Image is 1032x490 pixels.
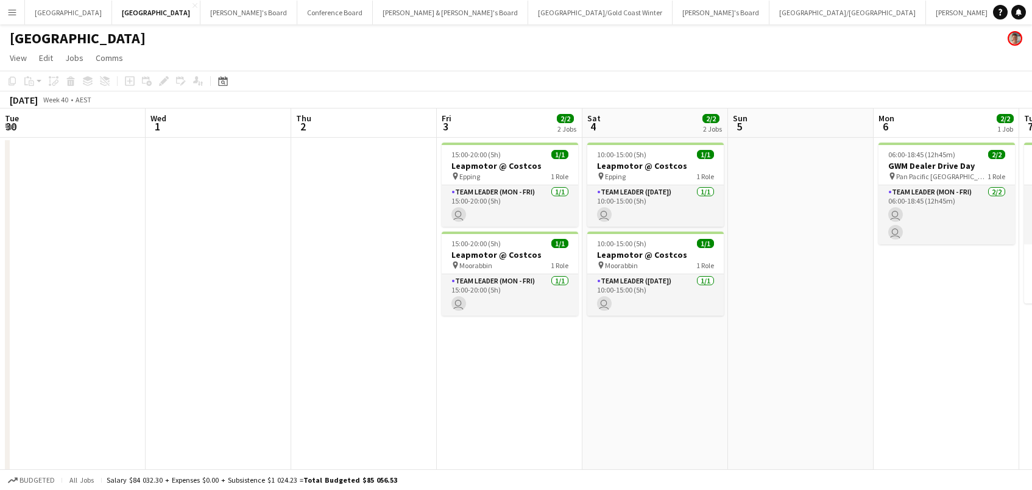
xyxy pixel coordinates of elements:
[696,261,714,270] span: 1 Role
[557,124,576,133] div: 2 Jobs
[40,95,71,104] span: Week 40
[878,160,1015,171] h3: GWM Dealer Drive Day
[10,52,27,63] span: View
[877,119,894,133] span: 6
[442,160,578,171] h3: Leapmotor @ Costcos
[5,113,19,124] span: Tue
[451,239,501,248] span: 15:00-20:00 (5h)
[585,119,601,133] span: 4
[459,172,480,181] span: Epping
[878,143,1015,244] app-job-card: 06:00-18:45 (12h45m)2/2GWM Dealer Drive Day Pan Pacific [GEOGRAPHIC_DATA]1 RoleTeam Leader (Mon -...
[442,185,578,227] app-card-role: Team Leader (Mon - Fri)1/115:00-20:00 (5h)
[25,1,112,24] button: [GEOGRAPHIC_DATA]
[3,119,19,133] span: 30
[107,475,397,485] div: Salary $84 032.30 + Expenses $0.00 + Subsistence $1 024.23 =
[703,124,722,133] div: 2 Jobs
[459,261,492,270] span: Moorabbin
[6,474,57,487] button: Budgeted
[697,239,714,248] span: 1/1
[878,113,894,124] span: Mon
[442,274,578,316] app-card-role: Team Leader (Mon - Fri)1/115:00-20:00 (5h)
[296,113,311,124] span: Thu
[878,185,1015,244] app-card-role: Team Leader (Mon - Fri)2/206:00-18:45 (12h45m)
[1008,31,1022,46] app-user-avatar: Victoria Hunt
[605,261,638,270] span: Moorabbin
[731,119,747,133] span: 5
[67,475,96,485] span: All jobs
[587,185,724,227] app-card-role: Team Leader ([DATE])1/110:00-15:00 (5h)
[528,1,673,24] button: [GEOGRAPHIC_DATA]/Gold Coast Winter
[297,1,373,24] button: Conference Board
[551,172,568,181] span: 1 Role
[5,50,32,66] a: View
[888,150,955,159] span: 06:00-18:45 (12h45m)
[696,172,714,181] span: 1 Role
[597,239,646,248] span: 10:00-15:00 (5h)
[769,1,926,24] button: [GEOGRAPHIC_DATA]/[GEOGRAPHIC_DATA]
[150,113,166,124] span: Wed
[551,239,568,248] span: 1/1
[587,143,724,227] app-job-card: 10:00-15:00 (5h)1/1Leapmotor @ Costcos Epping1 RoleTeam Leader ([DATE])1/110:00-15:00 (5h)
[442,143,578,227] app-job-card: 15:00-20:00 (5h)1/1Leapmotor @ Costcos Epping1 RoleTeam Leader (Mon - Fri)1/115:00-20:00 (5h)
[200,1,297,24] button: [PERSON_NAME]'s Board
[442,249,578,260] h3: Leapmotor @ Costcos
[896,172,988,181] span: Pan Pacific [GEOGRAPHIC_DATA]
[60,50,88,66] a: Jobs
[91,50,128,66] a: Comms
[587,274,724,316] app-card-role: Team Leader ([DATE])1/110:00-15:00 (5h)
[997,124,1013,133] div: 1 Job
[76,95,91,104] div: AEST
[988,150,1005,159] span: 2/2
[587,113,601,124] span: Sat
[587,232,724,316] app-job-card: 10:00-15:00 (5h)1/1Leapmotor @ Costcos Moorabbin1 RoleTeam Leader ([DATE])1/110:00-15:00 (5h)
[96,52,123,63] span: Comms
[39,52,53,63] span: Edit
[733,113,747,124] span: Sun
[373,1,528,24] button: [PERSON_NAME] & [PERSON_NAME]'s Board
[10,29,146,48] h1: [GEOGRAPHIC_DATA]
[702,114,719,123] span: 2/2
[988,172,1005,181] span: 1 Role
[303,475,397,485] span: Total Budgeted $85 056.53
[451,150,501,159] span: 15:00-20:00 (5h)
[551,261,568,270] span: 1 Role
[997,114,1014,123] span: 2/2
[597,150,646,159] span: 10:00-15:00 (5h)
[65,52,83,63] span: Jobs
[19,476,55,485] span: Budgeted
[551,150,568,159] span: 1/1
[442,232,578,316] app-job-card: 15:00-20:00 (5h)1/1Leapmotor @ Costcos Moorabbin1 RoleTeam Leader (Mon - Fri)1/115:00-20:00 (5h)
[697,150,714,159] span: 1/1
[557,114,574,123] span: 2/2
[112,1,200,24] button: [GEOGRAPHIC_DATA]
[605,172,626,181] span: Epping
[673,1,769,24] button: [PERSON_NAME]'s Board
[10,94,38,106] div: [DATE]
[442,113,451,124] span: Fri
[149,119,166,133] span: 1
[587,249,724,260] h3: Leapmotor @ Costcos
[440,119,451,133] span: 3
[294,119,311,133] span: 2
[587,160,724,171] h3: Leapmotor @ Costcos
[34,50,58,66] a: Edit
